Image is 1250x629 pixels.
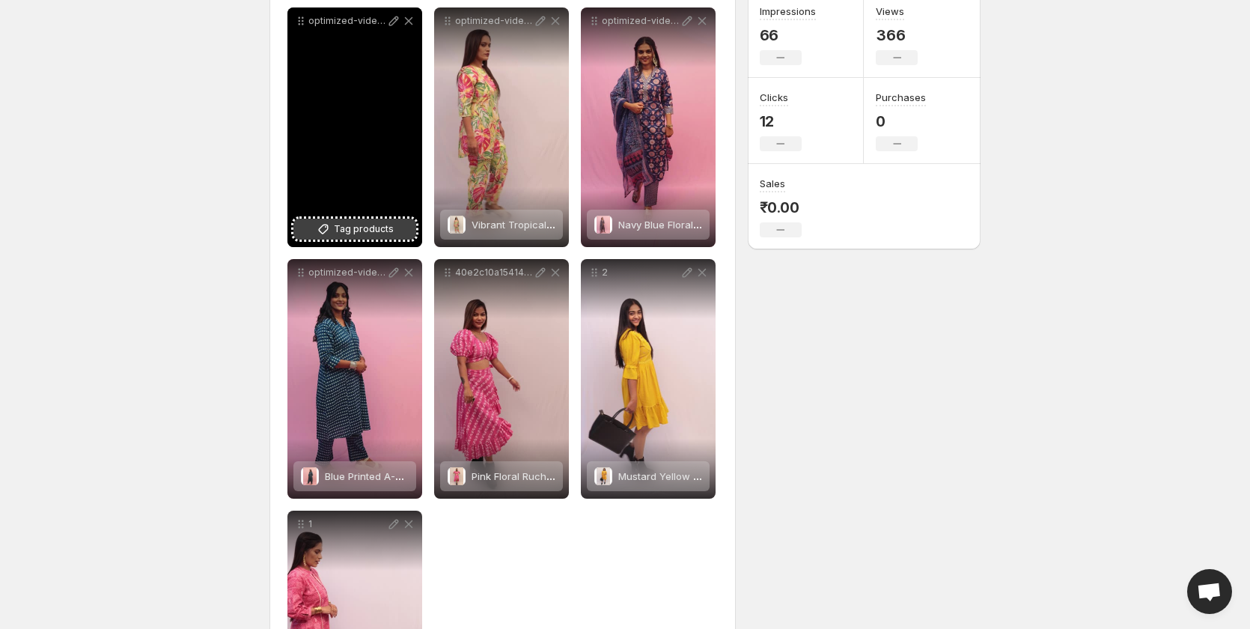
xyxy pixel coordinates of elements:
[1187,569,1232,614] a: Open chat
[760,26,816,44] p: 66
[876,26,918,44] p: 366
[876,90,926,105] h3: Purchases
[760,176,785,191] h3: Sales
[293,219,416,240] button: Tag products
[618,470,816,482] span: Mustard Yellow Embroidered Tiered Dress
[602,267,680,279] p: 2
[308,518,386,530] p: 1
[325,470,460,482] span: Blue Printed A-Line Kurta Set
[455,267,533,279] p: 40e2c10a154146b09c907d22afdeffb6HD-1080p-72Mbps-56275012
[760,90,788,105] h3: Clicks
[581,7,716,247] div: optimized-video 2Navy Blue Floral Printed Suit SetNavy Blue Floral Printed Suit Set
[876,112,926,130] p: 0
[581,259,716,499] div: 2Mustard Yellow Embroidered Tiered DressMustard Yellow Embroidered Tiered Dress
[308,267,386,279] p: optimized-video 32
[760,198,802,216] p: ₹0.00
[602,15,680,27] p: optimized-video 2
[472,470,749,482] span: Pink Floral Ruched Crop Top With Asymmetrical Ruffle Skirt
[472,219,650,231] span: Vibrant Tropical Leaf Print Co-Ord Set
[308,15,386,27] p: optimized-video 38
[434,7,569,247] div: optimized-video 21Vibrant Tropical Leaf Print Co-Ord SetVibrant Tropical Leaf Print Co-Ord Set
[760,112,802,130] p: 12
[876,4,904,19] h3: Views
[334,222,394,237] span: Tag products
[760,4,816,19] h3: Impressions
[455,15,533,27] p: optimized-video 21
[434,259,569,499] div: 40e2c10a154146b09c907d22afdeffb6HD-1080p-72Mbps-56275012Pink Floral Ruched Crop Top With Asymmetr...
[618,219,767,231] span: Navy Blue Floral Printed Suit Set
[287,259,422,499] div: optimized-video 32Blue Printed A-Line Kurta SetBlue Printed A-Line Kurta Set
[287,7,422,247] div: optimized-video 38Tag products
